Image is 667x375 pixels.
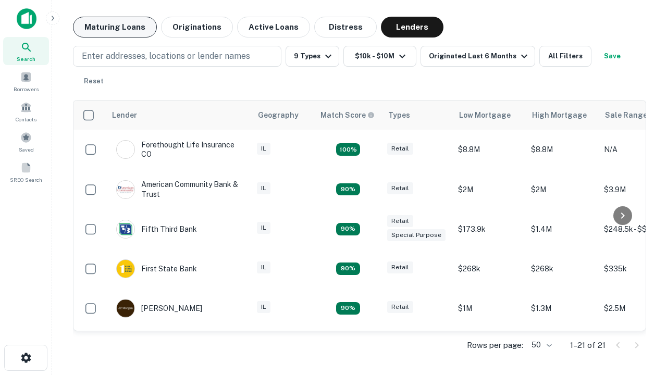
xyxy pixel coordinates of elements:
span: Borrowers [14,85,39,93]
button: Originations [161,17,233,37]
td: $268k [526,249,599,289]
div: Retail [387,215,413,227]
span: Saved [19,145,34,154]
div: Matching Properties: 2, hasApolloMatch: undefined [336,302,360,315]
div: Retail [387,143,413,155]
h6: Match Score [320,109,373,121]
div: 50 [527,337,553,353]
div: High Mortgage [532,109,587,121]
div: Capitalize uses an advanced AI algorithm to match your search with the best lender. The match sco... [320,109,375,121]
td: $173.9k [453,209,526,249]
td: $7M [526,328,599,368]
td: $2M [526,169,599,209]
img: picture [117,220,134,238]
div: Retail [387,182,413,194]
img: picture [117,181,134,198]
div: Matching Properties: 4, hasApolloMatch: undefined [336,143,360,156]
div: Special Purpose [387,229,446,241]
th: Lender [106,101,252,130]
div: First State Bank [116,259,197,278]
div: Matching Properties: 2, hasApolloMatch: undefined [336,183,360,196]
button: All Filters [539,46,591,67]
div: Forethought Life Insurance CO [116,140,241,159]
div: Matching Properties: 2, hasApolloMatch: undefined [336,262,360,275]
th: Capitalize uses an advanced AI algorithm to match your search with the best lender. The match sco... [314,101,382,130]
span: Search [17,55,35,63]
div: IL [257,222,270,234]
a: Saved [3,128,49,156]
td: $8.8M [453,130,526,169]
div: Retail [387,301,413,313]
img: picture [117,260,134,278]
div: IL [257,301,270,313]
button: Lenders [381,17,443,37]
div: Retail [387,261,413,273]
iframe: Chat Widget [615,258,667,308]
div: Fifth Third Bank [116,220,197,239]
div: [PERSON_NAME] [116,299,202,318]
th: Types [382,101,453,130]
a: Contacts [3,97,49,126]
td: $1.4M [526,209,599,249]
button: Originated Last 6 Months [421,46,535,67]
div: Lender [112,109,137,121]
div: Matching Properties: 2, hasApolloMatch: undefined [336,223,360,235]
div: Low Mortgage [459,109,511,121]
div: Originated Last 6 Months [429,50,530,63]
div: IL [257,261,270,273]
img: capitalize-icon.png [17,8,36,29]
div: IL [257,182,270,194]
button: Save your search to get updates of matches that match your search criteria. [596,46,629,67]
img: picture [117,299,134,317]
div: Sale Range [605,109,647,121]
button: Enter addresses, locations or lender names [73,46,281,67]
button: Maturing Loans [73,17,157,37]
td: $1.3M [526,289,599,328]
a: Search [3,37,49,65]
div: Geography [258,109,299,121]
img: picture [117,141,134,158]
button: $10k - $10M [343,46,416,67]
div: IL [257,143,270,155]
a: SREO Search [3,158,49,186]
div: American Community Bank & Trust [116,180,241,198]
td: $2M [453,169,526,209]
span: SREO Search [10,176,42,184]
td: $2.7M [453,328,526,368]
th: Low Mortgage [453,101,526,130]
td: $268k [453,249,526,289]
td: $1M [453,289,526,328]
th: High Mortgage [526,101,599,130]
a: Borrowers [3,67,49,95]
button: 9 Types [286,46,339,67]
td: $8.8M [526,130,599,169]
th: Geography [252,101,314,130]
p: Enter addresses, locations or lender names [82,50,250,63]
button: Active Loans [237,17,310,37]
p: Rows per page: [467,339,523,352]
button: Distress [314,17,377,37]
div: Types [388,109,410,121]
span: Contacts [16,115,36,123]
button: Reset [77,71,110,92]
p: 1–21 of 21 [570,339,606,352]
